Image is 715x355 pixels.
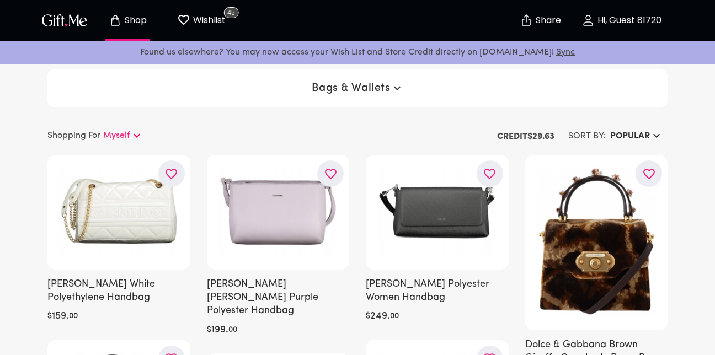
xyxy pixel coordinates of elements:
h6: 00 [228,324,237,337]
a: Sync [556,48,575,57]
p: Shopping For [47,129,100,142]
h6: 159 . [52,310,69,323]
img: Calvin Klein Purple Polyester Handbag [218,166,339,256]
button: Bags & Wallets [307,78,408,98]
h6: [PERSON_NAME] Polyester Women Handbag [366,278,509,305]
h6: SORT BY: [568,130,606,143]
button: Share [521,1,559,40]
h6: [PERSON_NAME] [PERSON_NAME] Purple Polyester Handbag [207,278,350,318]
button: Hi, Guest 81720 [566,3,676,38]
p: Share [533,16,561,25]
img: secure [520,14,533,27]
p: Hi, Guest 81720 [595,16,661,25]
p: Found us elsewhere? You may now access your Wish List and Store Credit directly on [DOMAIN_NAME]! [9,45,706,60]
p: Wishlist [190,13,226,28]
h6: 249 . [370,310,390,323]
p: Myself [103,129,130,142]
img: Mario Valentino White Polyethylene Handbag [58,166,179,256]
h6: $ [47,310,52,323]
p: Credit $ 29.63 [497,130,554,143]
button: Wishlist page [171,3,232,38]
h6: 00 [69,310,78,323]
span: 45 [223,7,238,18]
button: GiftMe Logo [39,14,90,27]
span: Bags & Wallets [312,82,404,95]
h6: [PERSON_NAME] White Polyethylene Handbag [47,278,190,305]
img: GiftMe Logo [40,12,89,28]
img: Dolce & Gabbana Brown Giraffe Crossbody Purse Borse WELCOME Purse [536,166,657,316]
h6: $ [366,310,370,323]
h6: 199 . [211,324,228,337]
p: Shop [122,16,147,25]
button: Popular [606,126,668,146]
button: Store page [97,3,158,38]
h6: 00 [390,310,399,323]
h6: Popular [610,130,650,143]
img: Calvin Klein Black Polyester Women Handbag [377,166,498,256]
h6: $ [207,324,211,337]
